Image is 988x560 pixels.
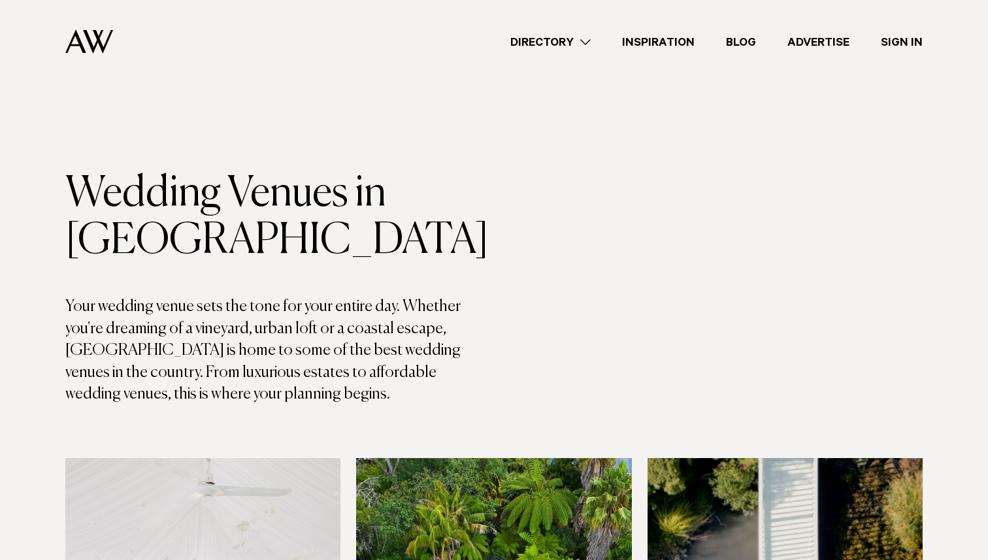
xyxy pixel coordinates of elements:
[65,171,494,265] h1: Wedding Venues in [GEOGRAPHIC_DATA]
[65,296,494,406] p: Your wedding venue sets the tone for your entire day. Whether you're dreaming of a vineyard, urba...
[495,33,606,51] a: Directory
[772,33,865,51] a: Advertise
[65,29,113,54] img: Auckland Weddings Logo
[606,33,710,51] a: Inspiration
[710,33,772,51] a: Blog
[865,33,938,51] a: Sign In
